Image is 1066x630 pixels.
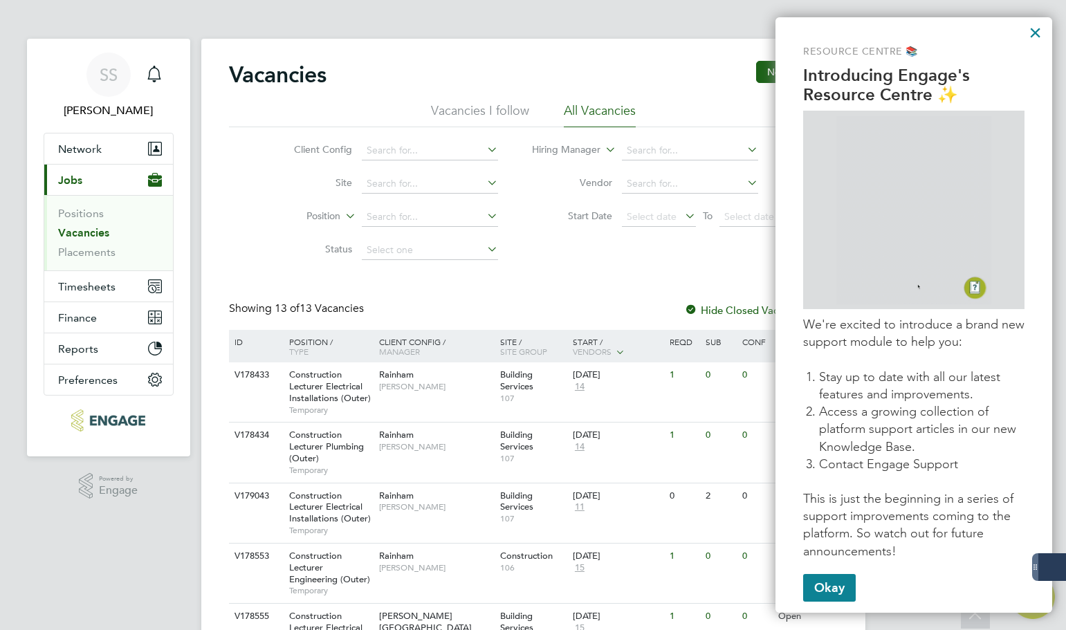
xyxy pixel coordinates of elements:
[379,381,493,392] span: [PERSON_NAME]
[58,142,102,156] span: Network
[379,562,493,573] span: [PERSON_NAME]
[275,302,364,315] span: 13 Vacancies
[273,143,352,156] label: Client Config
[99,473,138,485] span: Powered by
[500,429,533,452] span: Building Services
[573,441,587,453] span: 14
[739,544,775,569] div: 0
[573,562,587,574] span: 15
[500,550,553,562] span: Construction
[289,585,372,596] span: Temporary
[739,423,775,448] div: 0
[836,116,991,304] img: GIF of Resource Centre being opened
[666,483,702,509] div: 0
[362,174,498,194] input: Search for...
[500,393,566,404] span: 107
[622,174,758,194] input: Search for...
[521,143,600,157] label: Hiring Manager
[739,330,775,353] div: Conf
[739,362,775,388] div: 0
[564,102,636,127] li: All Vacancies
[573,550,663,562] div: [DATE]
[379,369,414,380] span: Rainham
[739,483,775,509] div: 0
[99,485,138,497] span: Engage
[44,102,174,119] span: Sebastian Scott
[666,604,702,629] div: 1
[500,513,566,524] span: 107
[58,311,97,324] span: Finance
[58,226,109,239] a: Vacancies
[231,330,279,353] div: ID
[289,525,372,536] span: Temporary
[379,441,493,452] span: [PERSON_NAME]
[500,562,566,573] span: 106
[666,423,702,448] div: 1
[573,490,663,502] div: [DATE]
[666,544,702,569] div: 1
[58,280,116,293] span: Timesheets
[666,362,702,388] div: 1
[231,362,279,388] div: V178433
[379,501,493,512] span: [PERSON_NAME]
[289,346,309,357] span: Type
[362,241,498,260] input: Select one
[279,330,376,363] div: Position /
[702,483,738,509] div: 2
[231,604,279,629] div: V178555
[573,429,663,441] div: [DATE]
[58,373,118,387] span: Preferences
[379,490,414,501] span: Rainham
[739,604,775,629] div: 0
[44,409,174,432] a: Go to home page
[569,330,666,364] div: Start /
[699,207,717,225] span: To
[289,405,372,416] span: Temporary
[756,61,838,83] button: New Vacancy
[500,369,533,392] span: Building Services
[58,174,82,187] span: Jobs
[803,574,856,602] button: Okay
[71,409,145,432] img: dovetailslate-logo-retina.png
[622,141,758,160] input: Search for...
[819,456,1024,473] li: Contact Engage Support
[500,453,566,464] span: 107
[497,330,569,363] div: Site /
[273,243,352,255] label: Status
[702,330,738,353] div: Sub
[702,423,738,448] div: 0
[379,550,414,562] span: Rainham
[231,483,279,509] div: V179043
[44,53,174,119] a: Go to account details
[362,141,498,160] input: Search for...
[289,369,371,404] span: Construction Lecturer Electrical Installations (Outer)
[58,207,104,220] a: Positions
[362,207,498,227] input: Search for...
[261,210,340,223] label: Position
[724,210,774,223] span: Select date
[431,102,529,127] li: Vacancies I follow
[803,85,1024,105] p: Resource Centre ✨
[1029,21,1042,44] button: Close
[702,604,738,629] div: 0
[500,346,547,357] span: Site Group
[376,330,497,363] div: Client Config /
[273,176,352,189] label: Site
[627,210,677,223] span: Select date
[819,403,1024,456] li: Access a growing collection of platform support articles in our new Knowledge Base.
[58,245,116,259] a: Placements
[666,330,702,353] div: Reqd
[803,66,1024,86] p: Introducing Engage's
[573,369,663,381] div: [DATE]
[803,490,1024,560] p: This is just the beginning in a series of support improvements coming to the platform. So watch o...
[803,316,1024,351] p: We're excited to introduce a brand new support module to help you:
[231,423,279,448] div: V178434
[819,369,1024,403] li: Stay up to date with all our latest features and improvements.
[229,61,327,89] h2: Vacancies
[289,429,364,464] span: Construction Lecturer Plumbing (Outer)
[702,362,738,388] div: 0
[573,501,587,513] span: 11
[231,544,279,569] div: V178553
[379,429,414,441] span: Rainham
[803,45,1024,59] p: Resource Centre 📚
